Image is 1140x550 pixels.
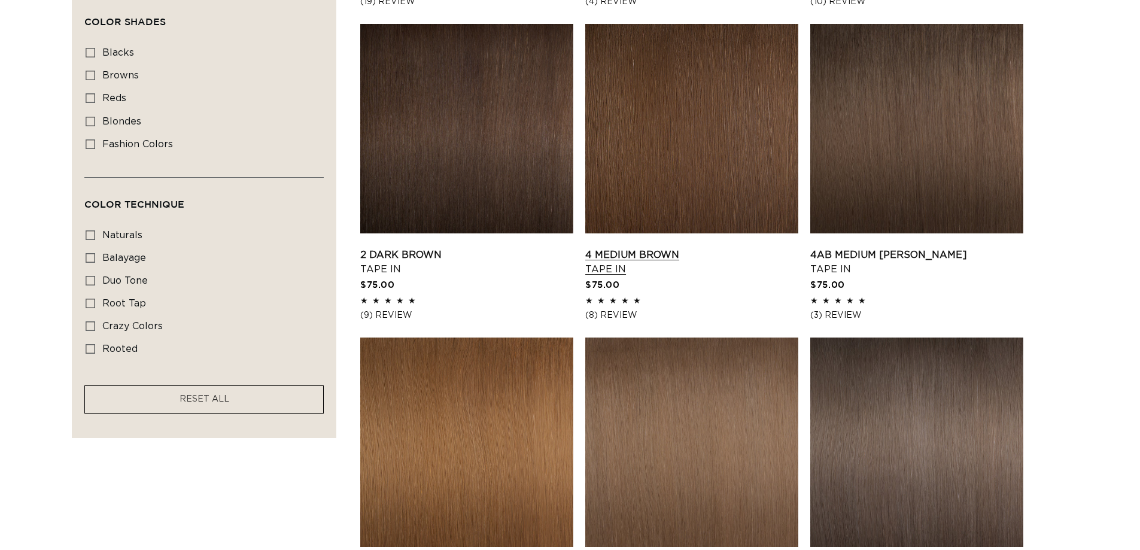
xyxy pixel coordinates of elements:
[102,139,173,149] span: fashion colors
[84,199,184,209] span: Color Technique
[102,230,142,240] span: naturals
[102,71,139,80] span: browns
[102,299,146,308] span: root tap
[180,395,229,403] span: RESET ALL
[102,321,163,331] span: crazy colors
[102,117,141,126] span: blondes
[84,16,166,27] span: Color Shades
[585,248,798,276] a: 4 Medium Brown Tape In
[102,344,138,354] span: rooted
[102,276,148,285] span: duo tone
[102,93,126,103] span: reds
[810,248,1023,276] a: 4AB Medium [PERSON_NAME] Tape In
[102,253,146,263] span: balayage
[84,178,324,221] summary: Color Technique (0 selected)
[360,248,573,276] a: 2 Dark Brown Tape In
[102,48,134,57] span: blacks
[180,392,229,407] a: RESET ALL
